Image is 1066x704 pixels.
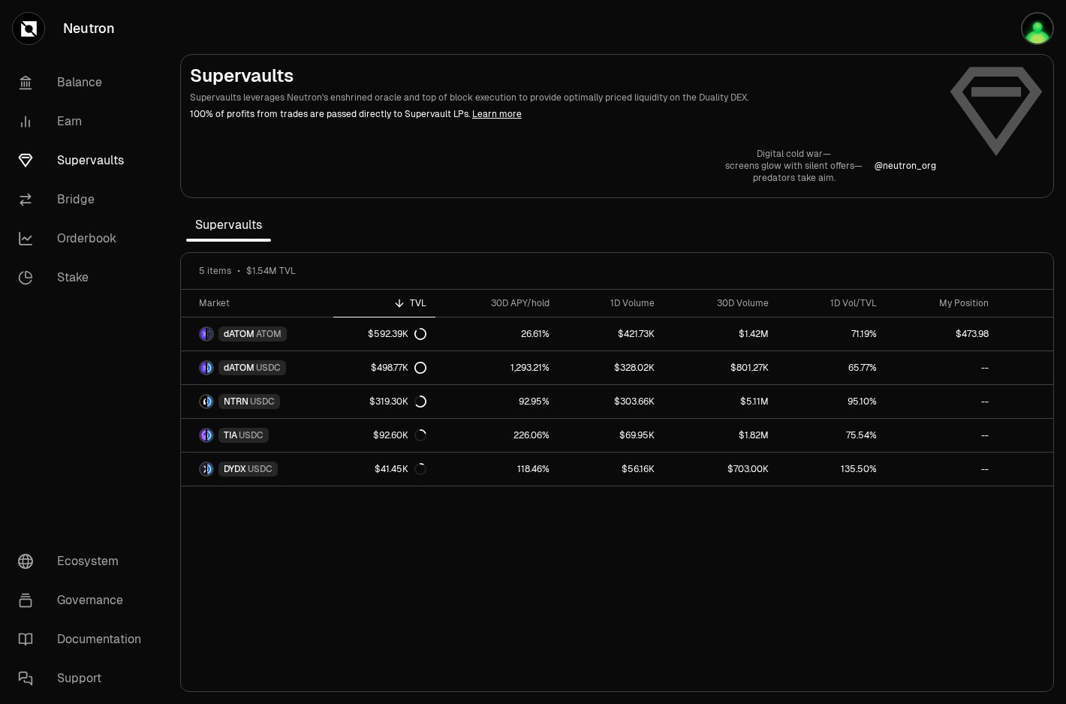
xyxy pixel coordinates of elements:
a: 95.10% [778,385,885,418]
div: $498.77K [371,362,426,374]
a: Balance [6,63,162,102]
a: $421.73K [559,317,663,350]
a: Documentation [6,620,162,659]
img: dATOM Logo [200,328,206,340]
span: dATOM [224,362,254,374]
a: 71.19% [778,317,885,350]
img: ATOM Logo [207,328,212,340]
span: NTRN [224,396,248,408]
a: TIA LogoUSDC LogoTIAUSDC [181,419,333,452]
p: screens glow with silent offers— [725,160,863,172]
p: 100% of profits from trades are passed directly to Supervault LPs. [190,107,936,121]
a: $801.27K [664,351,778,384]
div: $319.30K [369,396,426,408]
a: Bridge [6,180,162,219]
span: ATOM [256,328,282,340]
div: 30D Volume [673,297,769,309]
img: USDC Logo [207,429,212,441]
a: -- [886,419,998,452]
a: 65.77% [778,351,885,384]
a: -- [886,453,998,486]
a: $5.11M [664,385,778,418]
a: $69.95K [559,419,663,452]
span: USDC [239,429,263,441]
a: 26.61% [435,317,559,350]
span: 5 items [199,265,231,277]
a: 1,293.21% [435,351,559,384]
div: $41.45K [375,463,426,475]
img: USDC Logo [207,463,212,475]
img: NTRN Logo [200,396,206,408]
span: $1.54M TVL [246,265,296,277]
a: 118.46% [435,453,559,486]
a: Stake [6,258,162,297]
a: -- [886,351,998,384]
img: TIA Logo [200,429,206,441]
a: $703.00K [664,453,778,486]
a: DYDX LogoUSDC LogoDYDXUSDC [181,453,333,486]
img: USDC Logo [207,396,212,408]
span: USDC [250,396,275,408]
a: NTRN LogoUSDC LogoNTRNUSDC [181,385,333,418]
a: dATOM LogoATOM LogodATOMATOM [181,317,333,350]
a: Learn more [472,108,522,120]
p: Supervaults leverages Neutron's enshrined oracle and top of block execution to provide optimally ... [190,91,936,104]
a: dATOM LogoUSDC LogodATOMUSDC [181,351,333,384]
a: Earn [6,102,162,141]
h2: Supervaults [190,64,936,88]
a: Supervaults [6,141,162,180]
div: My Position [895,297,989,309]
span: USDC [256,362,281,374]
img: kkr [1021,12,1054,45]
div: $592.39K [368,328,426,340]
a: 92.95% [435,385,559,418]
span: TIA [224,429,237,441]
a: $303.66K [559,385,663,418]
div: Market [199,297,324,309]
a: $328.02K [559,351,663,384]
a: $473.98 [886,317,998,350]
a: $1.42M [664,317,778,350]
a: Support [6,659,162,698]
div: 1D Vol/TVL [787,297,876,309]
a: 75.54% [778,419,885,452]
a: Orderbook [6,219,162,258]
a: $56.16K [559,453,663,486]
a: $1.82M [664,419,778,452]
span: DYDX [224,463,246,475]
div: TVL [342,297,426,309]
a: Governance [6,581,162,620]
a: 226.06% [435,419,559,452]
p: predators take aim. [725,172,863,184]
a: 135.50% [778,453,885,486]
a: -- [886,385,998,418]
a: $41.45K [333,453,435,486]
a: Ecosystem [6,542,162,581]
a: @neutron_org [875,160,936,172]
img: DYDX Logo [200,463,206,475]
div: $92.60K [373,429,426,441]
a: Digital cold war—screens glow with silent offers—predators take aim. [725,148,863,184]
span: USDC [248,463,273,475]
img: USDC Logo [207,362,212,374]
p: Digital cold war— [725,148,863,160]
a: $498.77K [333,351,435,384]
div: 1D Volume [568,297,654,309]
a: $592.39K [333,317,435,350]
span: Supervaults [186,210,271,240]
a: $319.30K [333,385,435,418]
a: $92.60K [333,419,435,452]
img: dATOM Logo [200,362,206,374]
div: 30D APY/hold [444,297,550,309]
span: dATOM [224,328,254,340]
p: @ neutron_org [875,160,936,172]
